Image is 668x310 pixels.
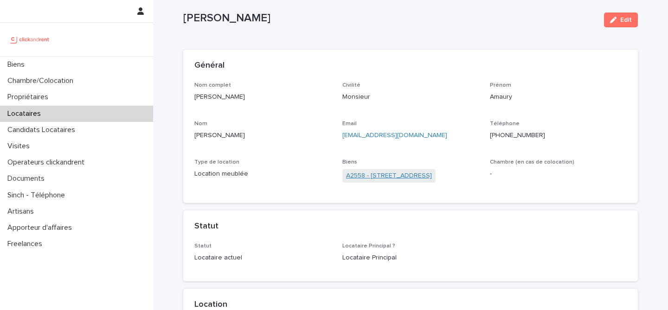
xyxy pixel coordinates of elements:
h2: Location [194,300,227,310]
p: Candidats Locataires [4,126,83,134]
p: Propriétaires [4,93,56,101]
p: Biens [4,60,32,69]
p: Operateurs clickandrent [4,158,92,167]
span: Type de location [194,159,239,165]
p: [PERSON_NAME] [183,12,597,25]
a: A2558 - [STREET_ADDRESS] [346,171,432,181]
ringoverc2c-84e06f14122c: Call with Ringover [490,132,545,139]
a: [EMAIL_ADDRESS][DOMAIN_NAME] [342,132,447,139]
span: Nom complet [194,82,231,88]
p: Location meublée [194,169,331,179]
p: [PERSON_NAME] [194,131,331,140]
span: Prénom [490,82,511,88]
p: Locataire actuel [194,253,331,263]
ringoverc2c-number-84e06f14122c: [PHONE_NUMBER] [490,132,545,139]
span: Edit [620,17,632,23]
p: Amaury [490,92,627,102]
p: Artisans [4,207,41,216]
button: Edit [604,13,638,27]
img: UCB0brd3T0yccxBKYDjQ [7,30,52,49]
h2: Statut [194,221,218,232]
p: Visites [4,142,37,151]
p: Monsieur [342,92,479,102]
span: Statut [194,243,212,249]
p: Locataire Principal [342,253,479,263]
p: Sinch - Téléphone [4,191,72,200]
span: Locataire Principal ? [342,243,395,249]
p: Freelances [4,240,50,248]
span: Téléphone [490,121,520,127]
span: Biens [342,159,357,165]
p: Apporteur d'affaires [4,223,79,232]
span: Nom [194,121,207,127]
p: - [490,169,627,179]
p: Documents [4,174,52,183]
p: [PERSON_NAME] [194,92,331,102]
span: Civilité [342,82,360,88]
p: Locataires [4,109,48,118]
p: Chambre/Colocation [4,76,81,85]
h2: Général [194,61,225,71]
span: Email [342,121,357,127]
span: Chambre (en cas de colocation) [490,159,574,165]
